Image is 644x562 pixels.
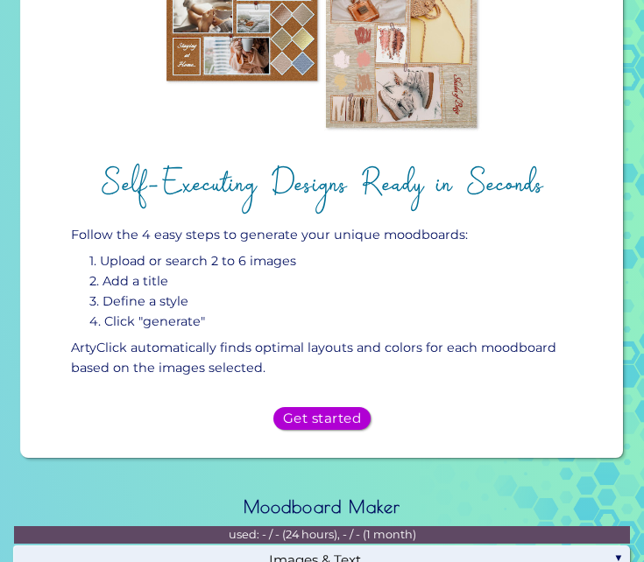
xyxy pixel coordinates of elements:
p: 1. Upload or search 2 to 6 images 2. Add a title 3. Define a style 4. Click "generate" [89,251,567,332]
p: Follow the 4 easy steps to generate your unique moodboards: [71,225,574,245]
p: used: - / - (24 hours), - / - (1 month) [14,526,630,544]
p: ArtyClick automatically finds optimal layouts and colors for each moodboard based on the images s... [71,338,574,378]
h2: Moodboard Maker [235,488,410,526]
h2: Self-Executing Designs Ready in Seconds [35,155,609,211]
h5: Get started [287,412,357,425]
